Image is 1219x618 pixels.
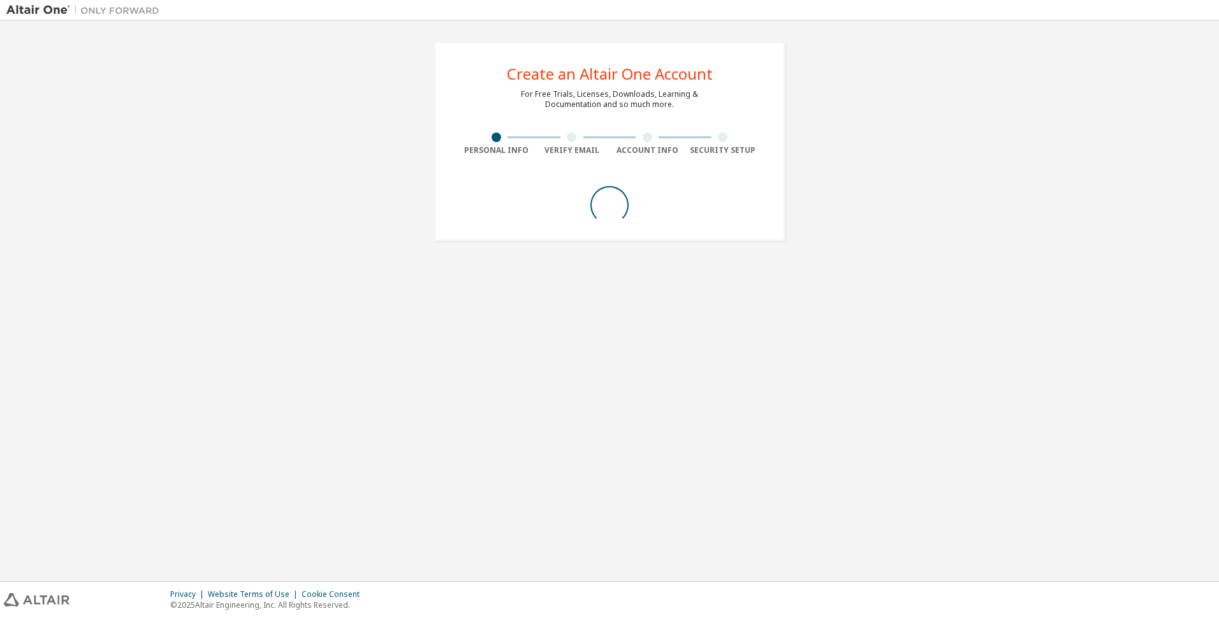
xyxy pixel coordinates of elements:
[170,600,367,610] p: © 2025 Altair Engineering, Inc. All Rights Reserved.
[458,145,534,155] div: Personal Info
[170,589,208,600] div: Privacy
[4,593,69,607] img: altair_logo.svg
[534,145,610,155] div: Verify Email
[521,89,698,110] div: For Free Trials, Licenses, Downloads, Learning & Documentation and so much more.
[302,589,367,600] div: Cookie Consent
[507,66,713,82] div: Create an Altair One Account
[208,589,302,600] div: Website Terms of Use
[609,145,685,155] div: Account Info
[685,145,761,155] div: Security Setup
[6,4,166,17] img: Altair One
